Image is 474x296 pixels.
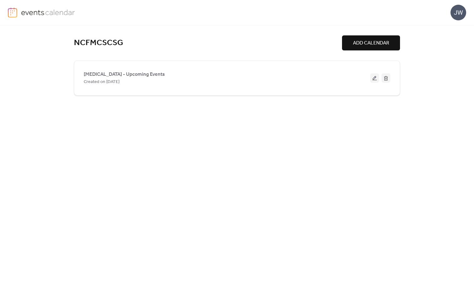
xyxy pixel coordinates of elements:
a: [MEDICAL_DATA] - Upcoming Events [84,73,165,76]
span: Created on [DATE] [84,78,119,86]
img: logo-type [21,8,75,17]
img: logo [8,8,17,18]
a: NCFMCSCSG [74,38,123,48]
span: [MEDICAL_DATA] - Upcoming Events [84,71,165,78]
button: ADD CALENDAR [342,35,400,50]
span: ADD CALENDAR [353,39,389,47]
div: JW [450,5,466,20]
